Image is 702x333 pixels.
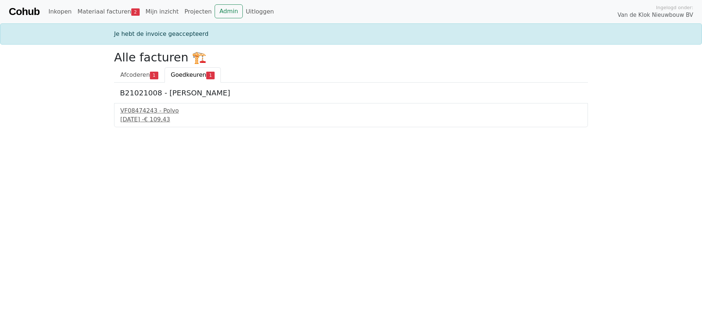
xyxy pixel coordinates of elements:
a: Goedkeuren1 [165,67,221,83]
span: Van de Klok Nieuwbouw BV [618,11,693,19]
a: Uitloggen [243,4,277,19]
div: [DATE] - [120,115,582,124]
span: 1 [150,72,158,79]
h2: Alle facturen 🏗️ [114,50,588,64]
div: VF08474243 - Polvo [120,106,582,115]
a: Inkopen [45,4,74,19]
span: 1 [206,72,215,79]
span: € 109,43 [144,116,170,123]
a: Mijn inzicht [143,4,182,19]
a: Materiaal facturen2 [75,4,143,19]
span: Goedkeuren [171,71,206,78]
h5: B21021008 - [PERSON_NAME] [120,88,582,97]
a: Cohub [9,3,39,20]
span: 2 [131,8,140,16]
div: Je hebt de invoice geaccepteerd [110,30,592,38]
span: Ingelogd onder: [656,4,693,11]
span: Afcoderen [120,71,150,78]
a: Projecten [181,4,215,19]
a: Admin [215,4,243,18]
a: Afcoderen1 [114,67,165,83]
a: VF08474243 - Polvo[DATE] -€ 109,43 [120,106,582,124]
